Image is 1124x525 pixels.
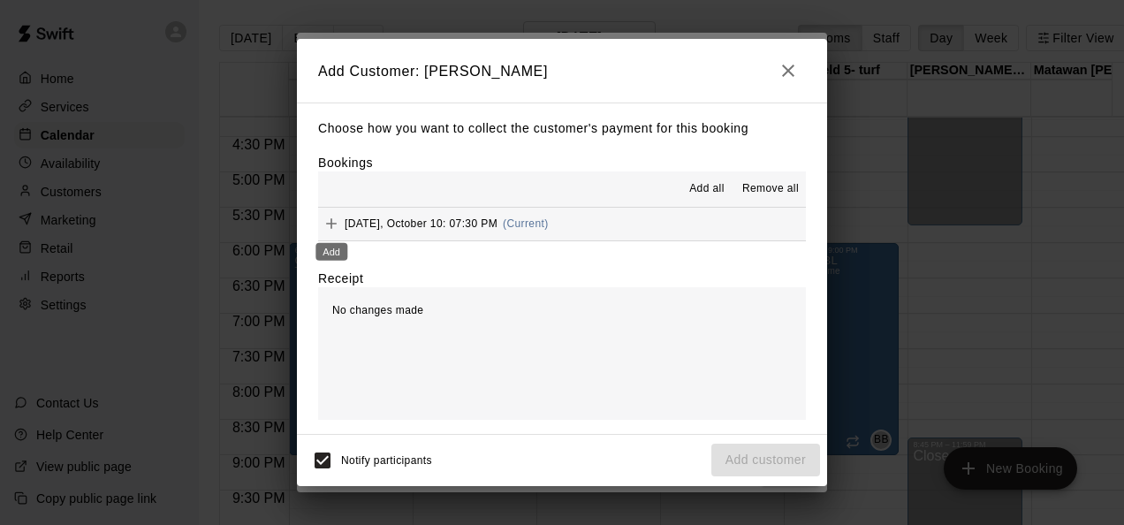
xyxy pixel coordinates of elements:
[297,39,827,103] h2: Add Customer: [PERSON_NAME]
[318,156,373,170] label: Bookings
[315,243,347,261] div: Add
[345,217,497,230] span: [DATE], October 10: 07:30 PM
[735,175,806,203] button: Remove all
[503,217,549,230] span: (Current)
[318,217,345,230] span: Add
[679,175,735,203] button: Add all
[318,208,806,240] button: Add[DATE], October 10: 07:30 PM(Current)
[689,180,725,198] span: Add all
[341,454,432,467] span: Notify participants
[318,270,363,287] label: Receipt
[318,118,806,140] p: Choose how you want to collect the customer's payment for this booking
[742,180,799,198] span: Remove all
[332,304,423,316] span: No changes made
